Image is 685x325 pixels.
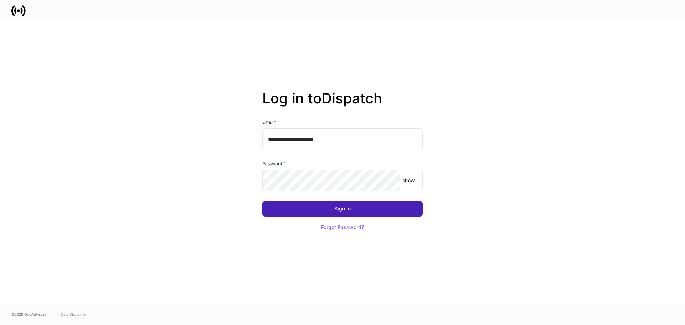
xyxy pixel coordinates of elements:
div: Sign In [334,206,351,211]
button: Sign In [262,201,423,217]
p: show [402,177,415,184]
h6: Email [262,118,276,126]
div: Forgot Password? [321,225,364,230]
button: Forgot Password? [312,219,373,235]
h2: Log in to Dispatch [262,90,423,118]
a: Data Disclaimer [61,311,87,317]
h6: Password [262,160,285,167]
span: © 2025 OneAdvisory [11,311,46,317]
